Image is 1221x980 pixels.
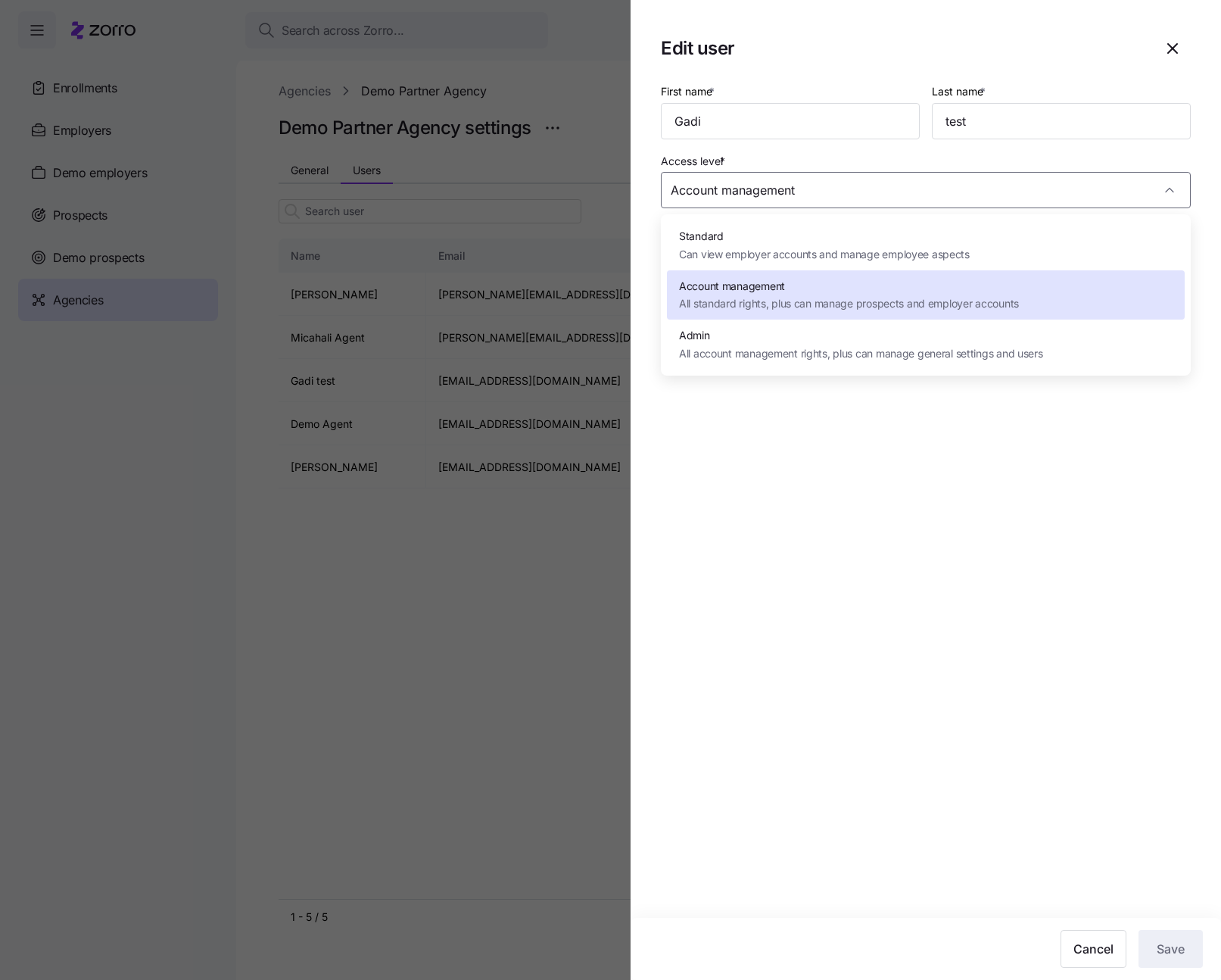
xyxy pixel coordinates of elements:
[679,345,1043,362] span: All account management rights, plus can manage general settings and users
[1157,940,1185,958] span: Save
[661,172,1191,208] input: Select access level
[679,246,970,263] span: Can view employer accounts and manage employee aspects
[1073,940,1114,958] span: Cancel
[679,278,1019,295] span: Account management
[661,103,920,139] input: Type first name
[661,36,1148,60] h1: Edit user
[932,83,989,100] label: Last name
[661,83,718,100] label: First name
[932,103,1191,139] input: Type last name
[679,295,1019,312] span: All standard rights, plus can manage prospects and employer accounts
[679,327,1043,344] span: Admin
[679,228,970,245] span: Standard
[661,153,728,170] label: Access level
[1061,930,1126,968] button: Cancel
[1138,930,1203,968] button: Save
